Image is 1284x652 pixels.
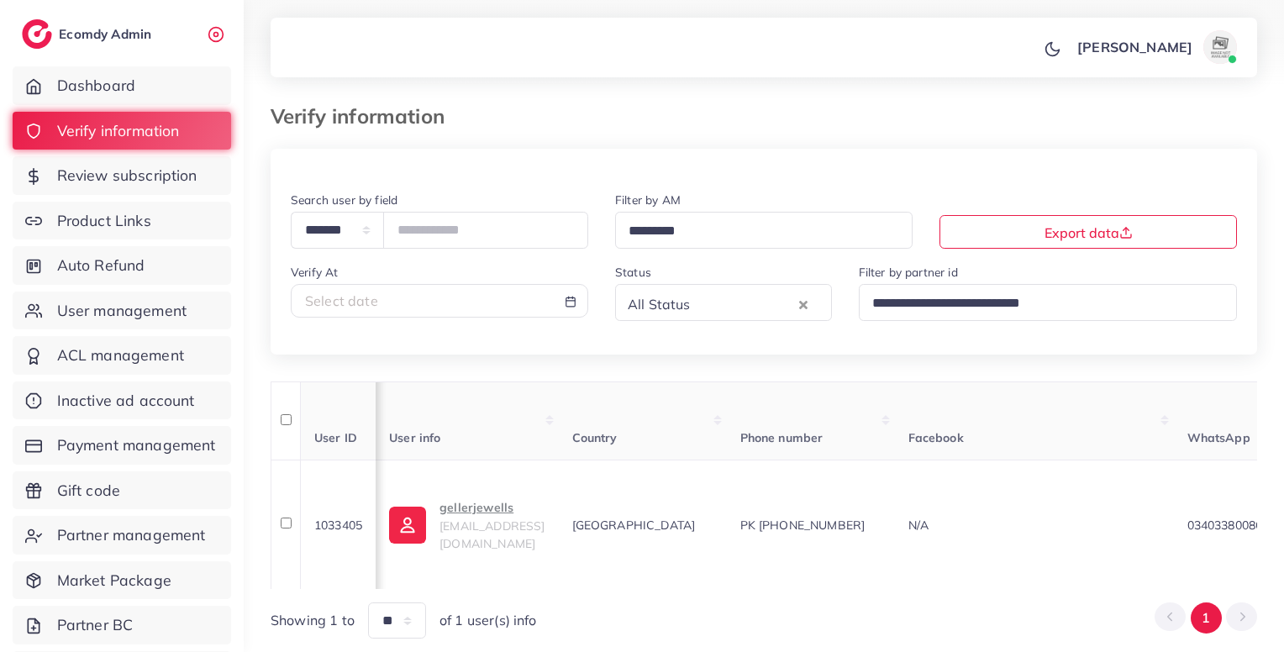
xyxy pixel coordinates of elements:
span: Verify information [57,120,180,142]
span: Inactive ad account [57,390,195,412]
label: Search user by field [291,192,397,208]
input: Search for option [696,291,795,317]
img: ic-user-info.36bf1079.svg [389,507,426,544]
a: Auto Refund [13,246,231,285]
span: ACL management [57,344,184,366]
button: Export data [939,215,1237,249]
span: 1033405 [314,518,362,533]
span: of 1 user(s) info [439,611,537,630]
input: Search for option [623,218,891,244]
a: Market Package [13,561,231,600]
input: Search for option [866,291,1216,317]
img: logo [22,19,52,49]
span: Country [572,430,618,445]
span: Phone number [740,430,824,445]
a: User management [13,292,231,330]
span: 03403380086 [1187,518,1263,533]
span: Gift code [57,480,120,502]
span: Product Links [57,210,151,232]
label: Status [615,264,651,281]
span: Market Package [57,570,171,592]
h2: Ecomdy Admin [59,26,155,42]
span: All Status [624,292,694,317]
a: Partner BC [13,606,231,644]
span: N/A [908,518,929,533]
button: Go to page 1 [1191,602,1222,634]
div: Search for option [859,284,1238,320]
span: Partner management [57,524,206,546]
div: Search for option [615,284,832,320]
a: Inactive ad account [13,381,231,420]
div: Search for option [615,212,913,248]
span: Payment management [57,434,216,456]
h3: Verify information [271,104,458,129]
span: User management [57,300,187,322]
span: Facebook [908,430,964,445]
a: Verify information [13,112,231,150]
label: Filter by AM [615,192,681,208]
a: ACL management [13,336,231,375]
span: User ID [314,430,357,445]
img: avatar [1203,30,1237,64]
span: Partner BC [57,614,134,636]
a: [PERSON_NAME]avatar [1068,30,1244,64]
label: Filter by partner id [859,264,958,281]
a: Partner management [13,516,231,555]
span: Dashboard [57,75,135,97]
span: WhatsApp [1187,430,1250,445]
span: Select date [305,292,378,309]
a: Payment management [13,426,231,465]
a: Product Links [13,202,231,240]
span: Showing 1 to [271,611,355,630]
a: Review subscription [13,156,231,195]
p: gellerjewells [439,497,545,518]
p: [PERSON_NAME] [1077,37,1192,57]
span: [GEOGRAPHIC_DATA] [572,518,696,533]
span: Auto Refund [57,255,145,276]
a: Gift code [13,471,231,510]
button: Clear Selected [799,294,808,313]
a: gellerjewells[EMAIL_ADDRESS][DOMAIN_NAME] [389,497,545,552]
label: Verify At [291,264,338,281]
a: Dashboard [13,66,231,105]
ul: Pagination [1155,602,1257,634]
a: logoEcomdy Admin [22,19,155,49]
span: User info [389,430,440,445]
span: Export data [1045,224,1133,241]
span: [EMAIL_ADDRESS][DOMAIN_NAME] [439,518,545,550]
span: Review subscription [57,165,197,187]
span: PK [PHONE_NUMBER] [740,518,866,533]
